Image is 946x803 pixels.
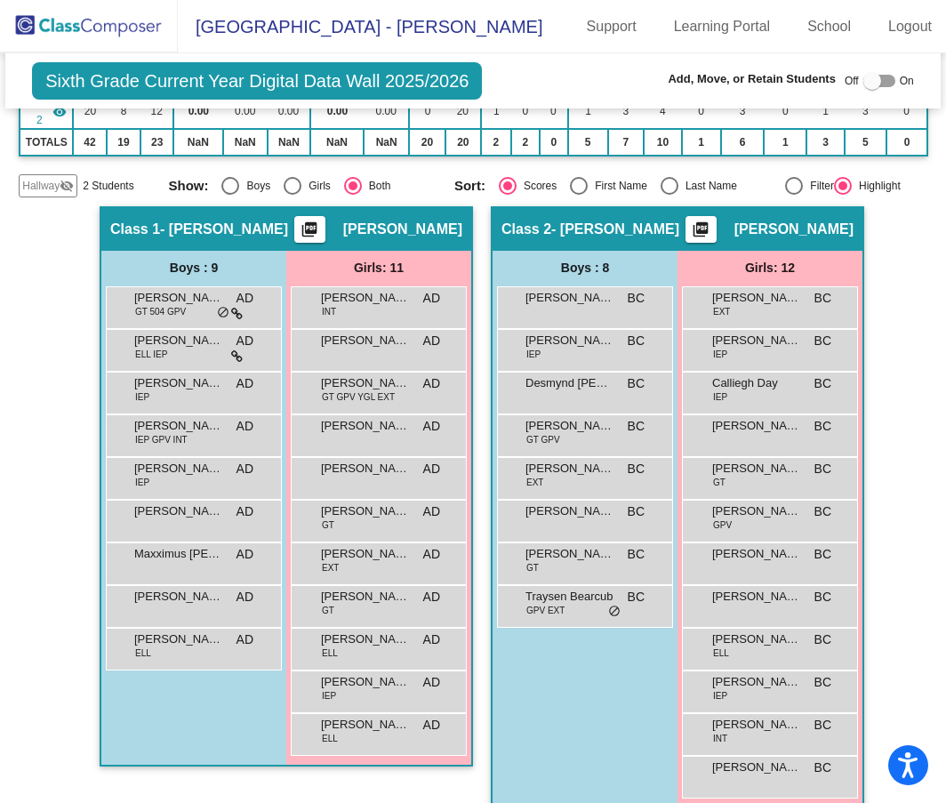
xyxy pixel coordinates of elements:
[236,588,253,606] span: AD
[294,216,325,243] button: Print Students Details
[568,129,608,156] td: 5
[322,561,339,574] span: EXT
[608,95,644,129] td: 3
[135,476,149,489] span: IEP
[525,374,614,392] span: Desmynd [PERSON_NAME]
[814,588,831,606] span: BC
[481,129,511,156] td: 2
[814,502,831,521] span: BC
[135,433,188,446] span: IEP GPV INT
[526,604,565,617] span: GPV EXT
[135,646,151,660] span: ELL
[409,129,445,156] td: 20
[223,95,268,129] td: 0.00
[644,95,682,129] td: 4
[239,178,270,194] div: Boys
[134,289,223,307] span: [PERSON_NAME]
[321,374,410,392] span: [PERSON_NAME]
[423,289,440,308] span: AD
[525,289,614,307] span: [PERSON_NAME]
[526,476,543,489] span: EXT
[628,289,645,308] span: BC
[362,178,391,194] div: Both
[712,460,801,478] span: [PERSON_NAME]
[713,732,727,745] span: INT
[286,251,471,286] div: Girls: 11
[511,129,541,156] td: 2
[501,221,551,238] span: Class 2
[682,129,721,156] td: 1
[445,129,481,156] td: 20
[712,716,801,734] span: [PERSON_NAME]
[713,390,727,404] span: IEP
[173,129,223,156] td: NaN
[32,62,482,100] span: Sixth Grade Current Year Digital Data Wall 2025/2026
[525,460,614,478] span: [PERSON_NAME]
[628,332,645,350] span: BC
[173,95,223,129] td: 0.00
[814,460,831,478] span: BC
[423,417,440,436] span: AD
[134,545,223,563] span: Maxximus [PERSON_NAME]
[107,95,141,129] td: 8
[685,216,717,243] button: Print Students Details
[423,588,440,606] span: AD
[321,332,410,349] span: [PERSON_NAME]
[236,289,253,308] span: AD
[712,332,801,349] span: [PERSON_NAME]
[764,95,806,129] td: 0
[236,630,253,649] span: AD
[900,73,914,89] span: On
[135,348,167,361] span: ELL IEP
[322,732,338,745] span: ELL
[517,178,557,194] div: Scores
[526,561,539,574] span: GT
[713,689,727,703] span: IEP
[793,12,865,41] a: School
[721,129,765,156] td: 6
[481,95,511,129] td: 1
[322,305,336,318] span: INT
[134,332,223,349] span: [PERSON_NAME]
[322,646,338,660] span: ELL
[110,221,160,238] span: Class 1
[814,759,831,777] span: BC
[525,545,614,563] span: [PERSON_NAME]
[454,178,485,194] span: Sort:
[236,502,253,521] span: AD
[423,460,440,478] span: AD
[135,390,149,404] span: IEP
[712,630,801,648] span: [PERSON_NAME]
[712,759,801,776] span: [PERSON_NAME]
[423,374,440,393] span: AD
[321,588,410,606] span: [PERSON_NAME]
[343,221,462,238] span: [PERSON_NAME]
[135,305,186,318] span: GT 504 GPV
[814,673,831,692] span: BC
[160,221,288,238] span: - [PERSON_NAME]
[540,129,568,156] td: 0
[525,332,614,349] span: [PERSON_NAME]
[322,518,334,532] span: GT
[540,95,568,129] td: 0
[525,417,614,435] span: [PERSON_NAME] Tufts
[236,460,253,478] span: AD
[568,95,608,129] td: 1
[454,177,737,195] mat-radio-group: Select an option
[712,289,801,307] span: [PERSON_NAME]
[806,95,845,129] td: 1
[712,588,801,606] span: [PERSON_NAME]
[511,95,541,129] td: 0
[22,178,60,194] span: Hallway
[178,12,542,41] span: [GEOGRAPHIC_DATA] - [PERSON_NAME]
[321,417,410,435] span: [PERSON_NAME]
[236,374,253,393] span: AD
[806,129,845,156] td: 3
[690,221,711,245] mat-icon: picture_as_pdf
[814,545,831,564] span: BC
[668,70,836,88] span: Add, Move, or Retain Students
[628,460,645,478] span: BC
[134,460,223,478] span: [PERSON_NAME]
[712,417,801,435] span: [PERSON_NAME]
[321,460,410,478] span: [PERSON_NAME]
